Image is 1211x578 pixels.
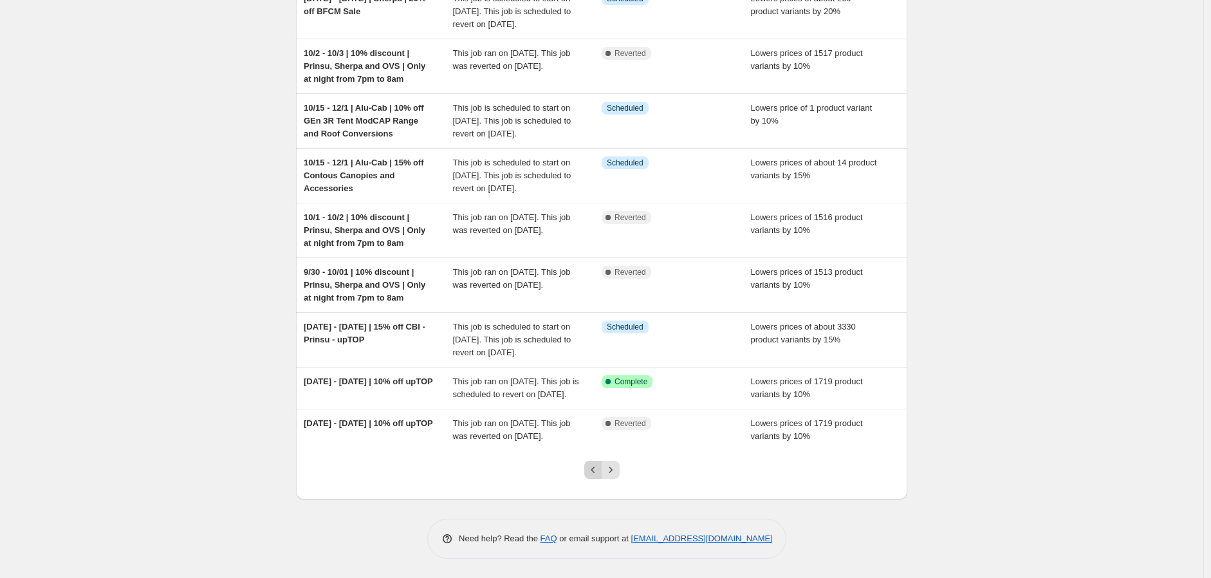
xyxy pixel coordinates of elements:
[615,212,646,223] span: Reverted
[304,158,424,193] span: 10/15 - 12/1 | Alu-Cab | 15% off Contous Canopies and Accessories
[453,322,571,357] span: This job is scheduled to start on [DATE]. This job is scheduled to revert on [DATE].
[304,418,433,428] span: [DATE] - [DATE] | 10% off upTOP
[453,267,571,290] span: This job ran on [DATE]. This job was reverted on [DATE].
[751,267,863,290] span: Lowers prices of 1513 product variants by 10%
[751,377,863,399] span: Lowers prices of 1719 product variants by 10%
[304,48,425,84] span: 10/2 - 10/3 | 10% discount | Prinsu, Sherpa and OVS | Only at night from 7pm to 8am
[751,212,863,235] span: Lowers prices of 1516 product variants by 10%
[615,267,646,277] span: Reverted
[602,461,620,479] button: Next
[751,158,877,180] span: Lowers prices of about 14 product variants by 15%
[541,534,557,543] a: FAQ
[304,103,424,138] span: 10/15 - 12/1 | Alu-Cab | 10% off GEn 3R Tent ModCAP Range and Roof Conversions
[631,534,773,543] a: [EMAIL_ADDRESS][DOMAIN_NAME]
[304,322,425,344] span: [DATE] - [DATE] | 15% off CBI - Prinsu - upTOP
[453,377,579,399] span: This job ran on [DATE]. This job is scheduled to revert on [DATE].
[584,461,620,479] nav: Pagination
[751,48,863,71] span: Lowers prices of 1517 product variants by 10%
[751,418,863,441] span: Lowers prices of 1719 product variants by 10%
[607,158,643,168] span: Scheduled
[453,103,571,138] span: This job is scheduled to start on [DATE]. This job is scheduled to revert on [DATE].
[584,461,602,479] button: Previous
[615,418,646,429] span: Reverted
[453,48,571,71] span: This job ran on [DATE]. This job was reverted on [DATE].
[304,212,425,248] span: 10/1 - 10/2 | 10% discount | Prinsu, Sherpa and OVS | Only at night from 7pm to 8am
[459,534,541,543] span: Need help? Read the
[751,322,856,344] span: Lowers prices of about 3330 product variants by 15%
[453,418,571,441] span: This job ran on [DATE]. This job was reverted on [DATE].
[304,377,433,386] span: [DATE] - [DATE] | 10% off upTOP
[304,267,425,303] span: 9/30 - 10/01 | 10% discount | Prinsu, Sherpa and OVS | Only at night from 7pm to 8am
[615,48,646,59] span: Reverted
[615,377,647,387] span: Complete
[557,534,631,543] span: or email support at
[453,158,571,193] span: This job is scheduled to start on [DATE]. This job is scheduled to revert on [DATE].
[453,212,571,235] span: This job ran on [DATE]. This job was reverted on [DATE].
[607,322,643,332] span: Scheduled
[751,103,873,126] span: Lowers price of 1 product variant by 10%
[607,103,643,113] span: Scheduled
